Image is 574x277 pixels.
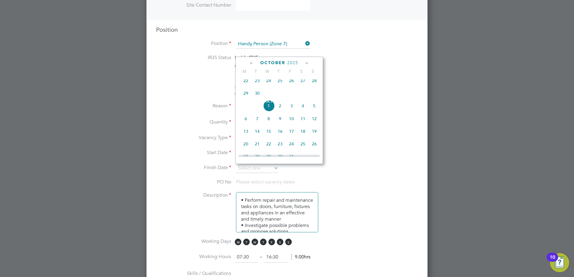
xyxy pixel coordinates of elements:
[286,75,297,86] span: 26
[292,254,310,260] span: 9.00hrs
[156,165,231,171] label: Finish Date
[263,100,274,112] span: 1
[240,138,252,150] span: 20
[240,126,252,137] span: 13
[156,254,231,260] label: Working Hours
[235,55,258,60] span: Inside IR35
[286,126,297,137] span: 17
[274,126,286,137] span: 16
[156,135,231,141] label: Vacancy Type
[263,113,274,124] span: 8
[235,252,258,263] input: 08:00
[156,238,231,245] label: Working Days
[277,239,283,245] span: S
[261,69,273,74] span: W
[274,151,286,162] span: 30
[286,100,297,112] span: 3
[260,239,267,245] span: T
[252,239,258,245] span: W
[263,151,274,162] span: 29
[240,88,252,99] span: 29
[296,69,307,74] span: S
[235,64,290,68] strong: Status Determination Statement
[236,164,279,173] input: Select one
[156,55,231,61] label: IR35 Status
[550,257,555,265] div: 10
[297,126,309,137] span: 18
[243,239,250,245] span: T
[156,179,231,185] label: PO No
[286,138,297,150] span: 24
[263,138,274,150] span: 22
[235,239,241,245] span: M
[252,126,263,137] span: 14
[264,252,287,263] input: 17:00
[260,60,285,65] span: October
[273,69,284,74] span: T
[309,113,320,124] span: 12
[309,138,320,150] span: 26
[156,26,418,34] h3: Position
[287,60,298,65] span: 2025
[263,100,274,103] span: Oct
[156,270,231,277] label: Skills / Qualifications
[250,69,261,74] span: T
[252,75,263,86] span: 23
[309,126,320,137] span: 19
[263,75,274,86] span: 24
[297,75,309,86] span: 27
[309,75,320,86] span: 28
[240,151,252,162] span: 27
[297,138,309,150] span: 25
[156,150,231,156] label: Start Date
[259,254,263,260] span: ‐
[284,69,296,74] span: F
[268,239,275,245] span: F
[252,151,263,162] span: 28
[307,69,319,74] span: S
[297,100,309,112] span: 4
[156,40,231,47] label: Position
[234,85,315,96] span: The status determination for this position can be updated after creating the vacancy
[156,103,231,109] label: Reason
[156,119,231,125] label: Quantity
[285,239,292,245] span: S
[239,69,250,74] span: M
[252,138,263,150] span: 21
[240,113,252,124] span: 6
[550,253,569,272] button: Open Resource Center, 10 new notifications
[286,113,297,124] span: 10
[309,100,320,112] span: 5
[286,151,297,162] span: 31
[156,192,231,198] label: Description
[240,75,252,86] span: 22
[236,179,295,185] span: Please select vacancy dates
[274,113,286,124] span: 9
[274,100,286,112] span: 2
[156,2,231,8] label: Site Contact Number
[297,113,309,124] span: 11
[252,88,263,99] span: 30
[236,40,310,49] input: Search for...
[252,113,263,124] span: 7
[274,138,286,150] span: 23
[274,75,286,86] span: 25
[263,126,274,137] span: 15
